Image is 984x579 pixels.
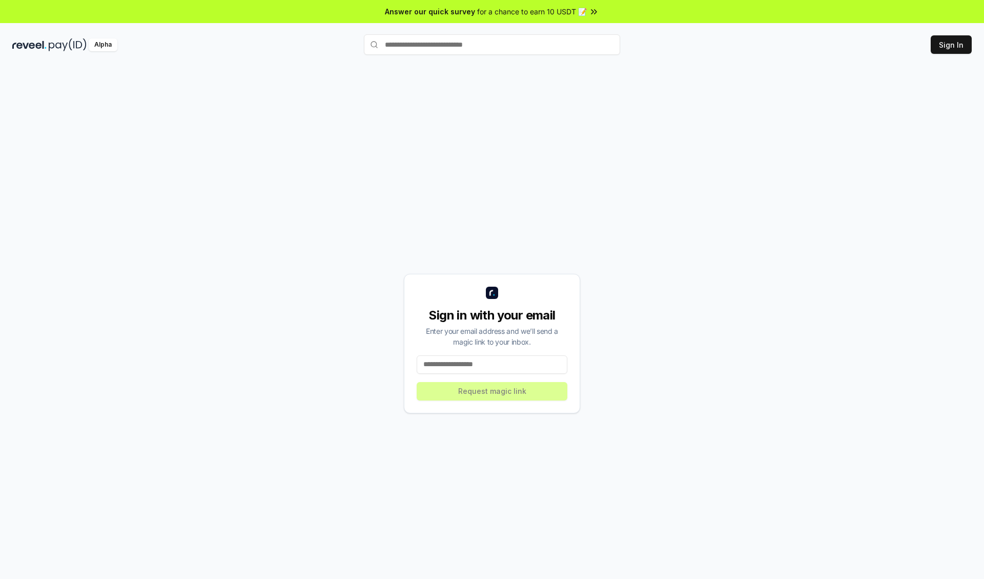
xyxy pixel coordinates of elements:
div: Sign in with your email [417,307,567,324]
div: Alpha [89,38,117,51]
img: logo_small [486,287,498,299]
button: Sign In [931,35,972,54]
span: Answer our quick survey [385,6,475,17]
div: Enter your email address and we’ll send a magic link to your inbox. [417,326,567,347]
img: pay_id [49,38,87,51]
span: for a chance to earn 10 USDT 📝 [477,6,587,17]
img: reveel_dark [12,38,47,51]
